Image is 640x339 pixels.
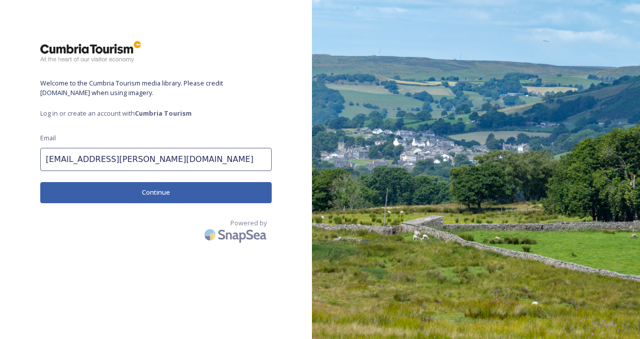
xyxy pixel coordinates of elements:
[40,109,272,118] span: Log in or create an account with
[40,40,141,63] img: ct_logo.png
[201,223,272,246] img: SnapSea Logo
[40,148,272,171] input: john.doe@snapsea.io
[40,133,56,143] span: Email
[40,78,272,98] span: Welcome to the Cumbria Tourism media library. Please credit [DOMAIN_NAME] when using imagery.
[135,109,192,118] strong: Cumbria Tourism
[40,182,272,203] button: Continue
[230,218,267,228] span: Powered by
